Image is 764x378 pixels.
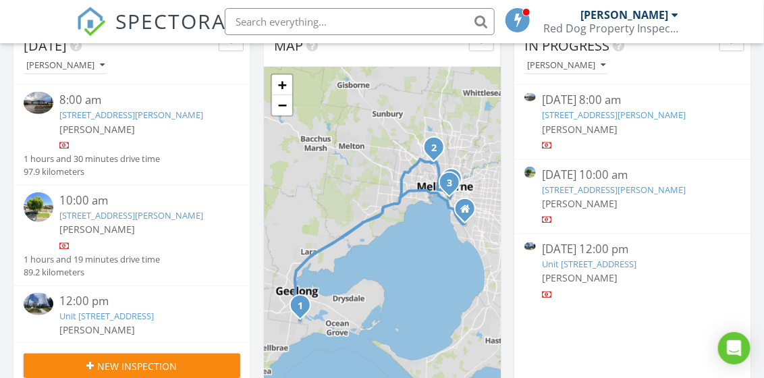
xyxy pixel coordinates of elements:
span: [PERSON_NAME] [60,123,136,136]
img: 9355489%2Fcover_photos%2Fde29TrSz1VrhEpF4sJPz%2Fsmall.jpg [24,92,53,114]
span: SPECTORA [115,7,226,35]
div: 1 hours and 30 minutes drive time [24,153,160,165]
div: [PERSON_NAME] [527,61,605,70]
div: 12:00 pm [60,293,223,310]
a: [STREET_ADDRESS][PERSON_NAME] [60,209,204,221]
i: 3 [447,179,452,188]
span: In Progress [524,36,609,55]
a: Zoom out [272,95,292,115]
div: 27 Henshall Rd, Strathmore, VIC 3041 [434,147,442,155]
img: 9355489%2Fcover_photos%2Fde29TrSz1VrhEpF4sJPz%2Fsmall.jpg [524,93,536,102]
img: streetview [24,192,53,222]
div: 89.2 kilometers [24,266,160,279]
div: Unit 705/605 St Kilda Rd, Melbourne, VIC 3004 [449,182,458,190]
a: [DATE] 12:00 pm Unit [STREET_ADDRESS] [PERSON_NAME] [524,241,741,301]
span: [PERSON_NAME] [60,223,136,236]
a: 10:00 am [STREET_ADDRESS][PERSON_NAME] [PERSON_NAME] 1 hours and 19 minutes drive time 89.2 kilom... [24,192,240,279]
div: [DATE] 8:00 am [543,92,724,109]
div: [DATE] 12:00 pm [543,241,724,258]
a: [STREET_ADDRESS][PERSON_NAME] [543,109,686,121]
div: [PERSON_NAME] [26,61,105,70]
i: 2 [431,144,437,153]
div: Red Dog Property Inspections [544,22,679,35]
i: 1 [298,302,303,311]
a: SPECTORA [76,18,226,47]
span: [DATE] [24,36,67,55]
a: [DATE] 8:00 am [STREET_ADDRESS][PERSON_NAME] [PERSON_NAME] [524,92,741,152]
a: [STREET_ADDRESS][PERSON_NAME] [60,109,204,121]
a: Zoom in [272,75,292,95]
span: Map [274,36,303,55]
img: The Best Home Inspection Software - Spectora [76,7,106,36]
button: New Inspection [24,354,240,378]
a: 8:00 am [STREET_ADDRESS][PERSON_NAME] [PERSON_NAME] 1 hours and 30 minutes drive time 97.9 kilome... [24,92,240,178]
a: Unit [STREET_ADDRESS] [543,258,637,270]
div: [PERSON_NAME] [581,8,669,22]
div: 1 hours and 19 minutes drive time [24,253,160,266]
a: Unit [STREET_ADDRESS] [60,310,155,322]
input: Search everything... [225,8,495,35]
div: [DATE] 10:00 am [543,167,724,184]
div: Open Intercom Messenger [718,332,751,364]
div: 10:00 am [60,192,223,209]
span: [PERSON_NAME] [60,323,136,336]
span: [PERSON_NAME] [543,197,618,210]
img: 9364491%2Fcover_photos%2Ffr5MBcv6FEL9BVvso6IQ%2Fsmall.jpg [24,293,53,315]
a: [DATE] 10:00 am [STREET_ADDRESS][PERSON_NAME] [PERSON_NAME] [524,167,741,227]
span: [PERSON_NAME] [543,271,618,284]
button: [PERSON_NAME] [24,57,107,75]
div: 430 South Road, Moorabbin Victoria 3189 [465,209,473,217]
div: 8:00 am [60,92,223,109]
span: [PERSON_NAME] [543,123,618,136]
div: 23 Falcon St, Armstrong Creek, VIC 3217 [300,305,308,313]
a: [STREET_ADDRESS][PERSON_NAME] [543,184,686,196]
img: 9364491%2Fcover_photos%2Ffr5MBcv6FEL9BVvso6IQ%2Fsmall.jpg [524,242,536,251]
img: streetview [524,167,536,178]
div: 97.9 kilometers [24,165,160,178]
span: New Inspection [98,359,178,373]
button: [PERSON_NAME] [524,57,608,75]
